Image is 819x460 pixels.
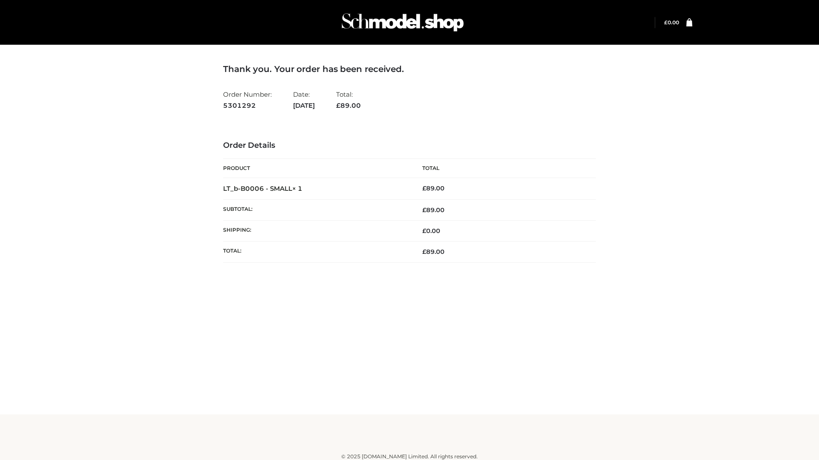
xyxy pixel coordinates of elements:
th: Subtotal: [223,199,409,220]
strong: [DATE] [293,100,315,111]
span: 89.00 [422,248,444,256]
strong: × 1 [292,184,302,193]
span: £ [422,184,426,192]
span: £ [422,227,426,235]
span: £ [422,248,426,256]
th: Total [409,159,596,178]
h3: Order Details [223,141,596,150]
th: Product [223,159,409,178]
img: Schmodel Admin 964 [339,6,467,39]
strong: LT_b-B0006 - SMALL [223,184,302,193]
span: 89.00 [336,101,361,109]
bdi: 0.00 [664,19,679,26]
span: 89.00 [422,206,444,214]
a: £0.00 [664,19,679,26]
span: £ [336,101,340,109]
span: £ [422,206,426,214]
li: Total: [336,87,361,113]
bdi: 0.00 [422,227,440,235]
bdi: 89.00 [422,184,444,192]
th: Shipping: [223,221,409,241]
li: Date: [293,87,315,113]
strong: 5301292 [223,100,272,111]
li: Order Number: [223,87,272,113]
span: £ [664,19,668,26]
th: Total: [223,241,409,262]
h3: Thank you. Your order has been received. [223,64,596,74]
